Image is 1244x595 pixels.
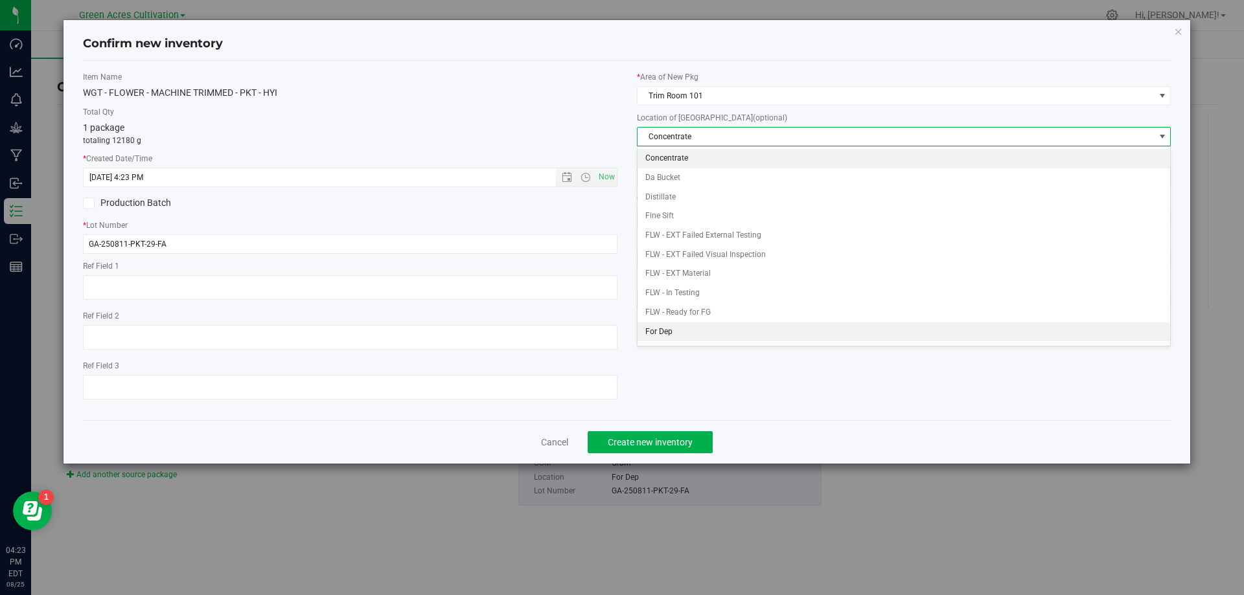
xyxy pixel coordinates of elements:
li: FLW - In Testing [638,284,1171,303]
p: totaling 12180 g [83,135,617,146]
a: Cancel [541,436,568,449]
li: FLW - Ready for FG [638,303,1171,322]
span: Create new inventory [608,437,693,447]
label: Ref Field 1 [83,260,617,272]
li: Concentrate [638,149,1171,168]
div: WGT - FLOWER - MACHINE TRIMMED - PKT - HYI [83,86,617,100]
span: Concentrate [638,128,1155,146]
li: For Fine Sift [638,341,1171,361]
li: Fine Sift [638,207,1171,226]
span: (optional) [753,113,787,122]
span: 1 package [83,122,124,133]
li: FLW - EXT Failed External Testing [638,226,1171,245]
span: Open the time view [575,172,597,183]
span: Trim Room 101 [638,87,1155,105]
label: Lot Number [83,219,617,231]
li: Distillate [638,188,1171,207]
li: FLW - EXT Failed Visual Inspection [638,245,1171,265]
label: Production Batch [83,196,340,210]
label: Ref Field 2 [83,310,617,322]
span: Set Current date [595,168,617,186]
label: Total Qty [83,106,617,118]
li: For Dep [638,322,1171,342]
label: Ref Field 3 [83,360,617,372]
label: Location of [GEOGRAPHIC_DATA] [637,112,1171,124]
iframe: Resource center [13,491,52,530]
label: Created Date/Time [83,153,617,164]
li: Da Bucket [638,168,1171,188]
label: Item Name [83,71,617,83]
li: FLW - EXT Material [638,264,1171,284]
span: select [1154,128,1170,146]
label: Area of New Pkg [637,71,1171,83]
span: Open the date view [556,172,578,183]
h4: Confirm new inventory [83,36,223,52]
iframe: Resource center unread badge [38,489,54,505]
button: Create new inventory [588,431,713,453]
